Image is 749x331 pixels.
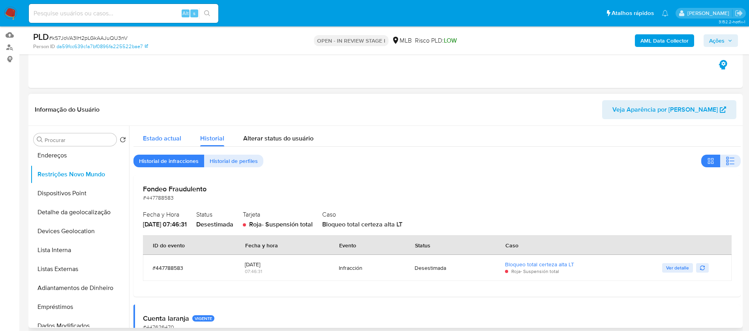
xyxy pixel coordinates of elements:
[35,106,99,114] h1: Informação do Usuário
[392,36,412,45] div: MLB
[30,203,129,222] button: Detalhe da geolocalização
[415,36,457,45] span: Risco PLD:
[193,9,195,17] span: s
[719,19,745,25] span: 3.152.2-hotfix-1
[49,34,128,42] span: # kS7JoVA3lH2pLGkAAJuQU3nV
[612,100,718,119] span: Veja Aparência por [PERSON_NAME]
[30,279,129,297] button: Adiantamentos de Dinheiro
[704,34,738,47] button: Ações
[662,10,668,17] a: Notificações
[182,9,189,17] span: Alt
[30,222,129,241] button: Devices Geolocation
[612,9,654,17] span: Atalhos rápidos
[56,43,148,50] a: da59fcc639c1a7bf0896fa225522bae7
[709,34,725,47] span: Ações
[735,9,743,17] a: Sair
[30,241,129,260] button: Lista Interna
[30,260,129,279] button: Listas Externas
[45,137,113,144] input: Procurar
[30,184,129,203] button: Dispositivos Point
[37,137,43,143] button: Procurar
[640,34,689,47] b: AML Data Collector
[687,9,732,17] p: weverton.gomes@mercadopago.com.br
[199,8,215,19] button: search-icon
[30,297,129,316] button: Empréstimos
[33,30,49,43] b: PLD
[635,34,694,47] button: AML Data Collector
[30,165,129,184] button: Restrições Novo Mundo
[444,36,457,45] span: LOW
[33,43,55,50] b: Person ID
[30,146,129,165] button: Endereços
[602,100,736,119] button: Veja Aparência por [PERSON_NAME]
[120,137,126,145] button: Retornar ao pedido padrão
[29,8,218,19] input: Pesquise usuários ou casos...
[314,35,389,46] p: OPEN - IN REVIEW STAGE I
